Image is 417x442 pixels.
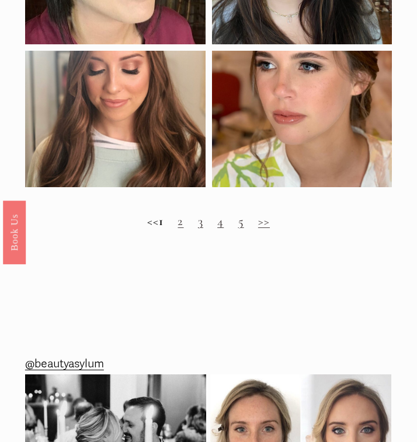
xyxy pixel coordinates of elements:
[25,354,104,374] a: @beautyasylum
[198,213,203,229] a: 3
[159,213,164,229] strong: 1
[3,201,26,264] a: Book Us
[178,213,183,229] a: 2
[238,213,244,229] a: 5
[258,213,270,229] a: >>
[25,254,360,301] span: Bridal Soft Glam Makeup Ideas for a Radiant Wedding Look
[217,213,224,229] a: 4
[25,214,392,229] h2: <<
